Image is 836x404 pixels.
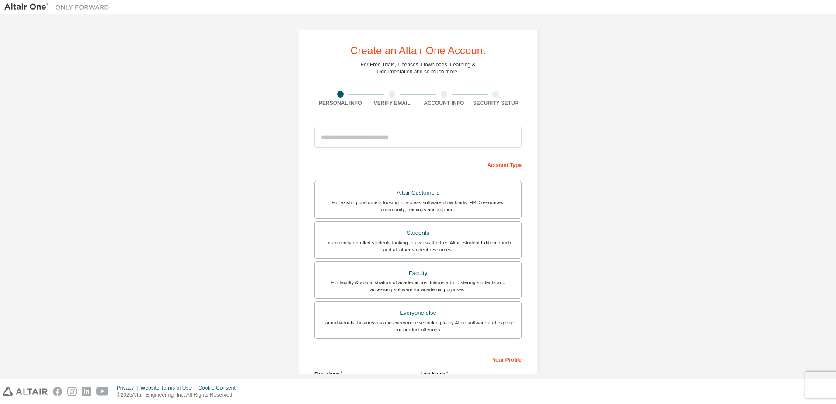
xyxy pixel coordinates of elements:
[361,61,476,75] div: For Free Trials, Licenses, Downloads, Learning & Documentation and so much more.
[140,384,198,391] div: Website Terms of Use
[470,100,522,107] div: Security Setup
[4,3,114,11] img: Altair One
[82,387,91,396] img: linkedin.svg
[320,319,516,333] div: For individuals, businesses and everyone else looking to try Altair software and explore our prod...
[117,384,140,391] div: Privacy
[421,370,522,377] label: Last Name
[314,100,366,107] div: Personal Info
[320,279,516,293] div: For faculty & administrators of academic institutions administering students and accessing softwa...
[117,391,241,399] p: © 2025 Altair Engineering, Inc. All Rights Reserved.
[198,384,240,391] div: Cookie Consent
[320,307,516,319] div: Everyone else
[314,352,522,366] div: Your Profile
[320,227,516,239] div: Students
[366,100,418,107] div: Verify Email
[96,387,109,396] img: youtube.svg
[314,157,522,171] div: Account Type
[418,100,470,107] div: Account Info
[320,239,516,253] div: For currently enrolled students looking to access the free Altair Student Edition bundle and all ...
[320,187,516,199] div: Altair Customers
[314,370,415,377] label: First Name
[320,267,516,279] div: Faculty
[53,387,62,396] img: facebook.svg
[3,387,48,396] img: altair_logo.svg
[67,387,77,396] img: instagram.svg
[320,199,516,213] div: For existing customers looking to access software downloads, HPC resources, community, trainings ...
[350,45,486,56] div: Create an Altair One Account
